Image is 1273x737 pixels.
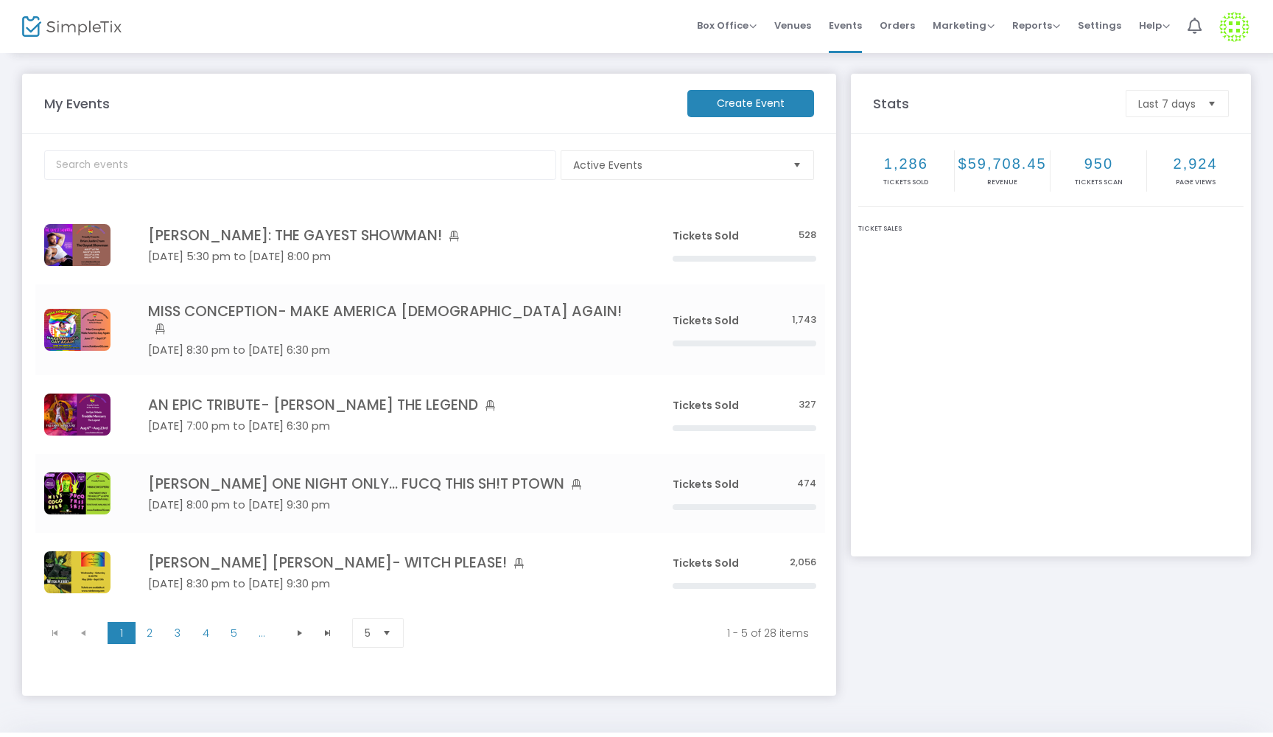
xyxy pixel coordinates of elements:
span: Venues [774,7,811,44]
span: Page 5 [220,622,248,644]
span: Page 4 [192,622,220,644]
p: Revenue [956,178,1049,188]
span: 327 [799,398,816,412]
h2: 950 [1052,155,1145,172]
button: Select [787,151,807,179]
h2: 1,286 [860,155,953,172]
h4: [PERSON_NAME] ONE NIGHT ONLY... FUCQ THIS SH!T PTOWN [148,475,628,492]
span: Go to the last page [314,622,342,644]
div: Data table [35,206,825,612]
span: Active Events [573,158,781,172]
h4: AN EPIC TRIBUTE- [PERSON_NAME] THE LEGEND [148,397,628,413]
span: Marketing [933,18,995,32]
h4: [PERSON_NAME] [PERSON_NAME]- WITCH PLEASE! [148,554,628,571]
span: 528 [799,228,816,242]
span: Tickets Sold [673,228,739,243]
img: 638733503334049830suttontixticket.png [44,551,111,593]
span: Last 7 days [1138,97,1196,111]
span: Help [1139,18,1170,32]
span: Settings [1078,7,1121,44]
span: 1,743 [792,313,816,327]
span: Events [829,7,862,44]
span: Page 3 [164,622,192,644]
span: Page 6 [248,622,276,644]
span: Go to the last page [322,627,334,639]
p: Page Views [1148,178,1242,188]
img: FreddiMercury24x36750x472px.png [44,394,111,436]
input: Search events [44,150,556,180]
span: Go to the next page [294,627,306,639]
span: Go to the next page [286,622,314,644]
h2: 2,924 [1148,155,1242,172]
h5: [DATE] 5:30 pm to [DATE] 8:00 pm [148,250,628,263]
h5: [DATE] 8:30 pm to [DATE] 6:30 pm [148,343,628,357]
h5: [DATE] 8:00 pm to [DATE] 9:30 pm [148,498,628,511]
span: Tickets Sold [673,477,739,492]
h4: [PERSON_NAME]: THE GAYEST SHOWMAN! [148,227,628,244]
h5: [DATE] 7:00 pm to [DATE] 6:30 pm [148,419,628,433]
span: 5 [365,626,371,640]
span: Tickets Sold [673,556,739,570]
img: 638790635282210713misscsimpletix.png [44,309,111,351]
span: Tickets Sold [673,313,739,328]
span: 2,056 [790,556,816,570]
m-panel-title: My Events [37,94,680,113]
h2: $59,708.45 [956,155,1049,172]
span: Orders [880,7,915,44]
span: Tickets Sold [673,398,739,413]
h4: MISS CONCEPTION- MAKE AMERICA [DEMOGRAPHIC_DATA] AGAIN! [148,303,628,338]
kendo-pager-info: 1 - 5 of 28 items [430,626,810,640]
button: Select [376,619,397,647]
span: 474 [797,477,816,491]
img: BJC750x472px750x472px.png [44,224,111,266]
img: MISSCOCOPERUsimpkletix.png [44,472,111,514]
span: Page 2 [136,622,164,644]
span: Page 1 [108,622,136,644]
button: Select [1202,91,1222,116]
p: Tickets Scan [1052,178,1145,188]
span: Reports [1012,18,1060,32]
p: Tickets sold [860,178,953,188]
div: Ticket Sales [858,224,1244,234]
span: Box Office [697,18,757,32]
m-panel-title: Stats [866,94,1118,113]
m-button: Create Event [687,90,814,117]
h5: [DATE] 8:30 pm to [DATE] 9:30 pm [148,577,628,590]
